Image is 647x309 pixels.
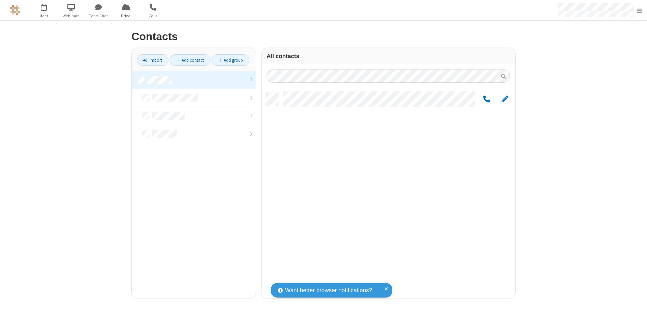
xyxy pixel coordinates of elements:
[137,54,168,66] a: Import
[113,13,138,19] span: Drive
[10,5,20,15] img: QA Selenium DO NOT DELETE OR CHANGE
[480,95,493,104] button: Call by phone
[285,286,372,295] span: Want better browser notifications?
[131,31,516,43] h2: Contacts
[59,13,84,19] span: Webinars
[170,54,211,66] a: Add contact
[141,13,166,19] span: Calls
[212,54,249,66] a: Add group
[86,13,111,19] span: Team Chat
[31,13,57,19] span: Meet
[267,53,510,59] h3: All contacts
[261,88,515,299] div: grid
[498,95,511,104] button: Edit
